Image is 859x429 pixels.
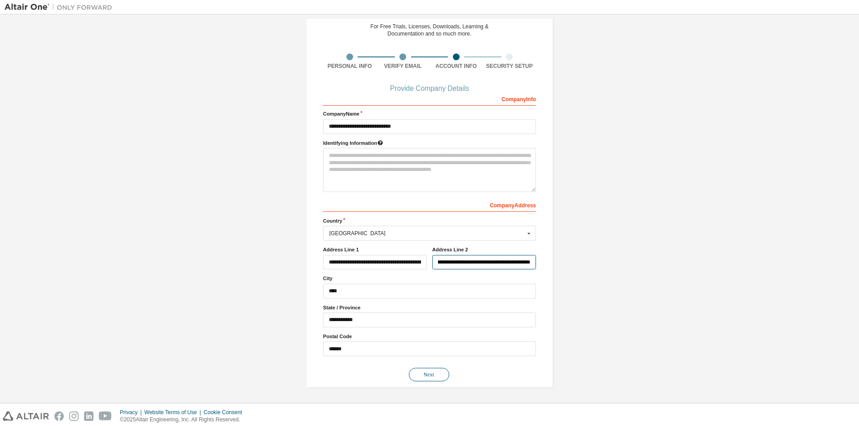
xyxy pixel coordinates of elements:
div: Cookie Consent [204,409,247,416]
label: State / Province [323,304,536,311]
img: linkedin.svg [84,411,93,421]
div: Company Address [323,197,536,212]
div: Website Terms of Use [144,409,204,416]
img: instagram.svg [69,411,79,421]
div: Provide Company Details [323,86,536,91]
label: Company Name [323,110,536,117]
div: Security Setup [483,63,536,70]
img: altair_logo.svg [3,411,49,421]
label: Postal Code [323,333,536,340]
img: Altair One [4,3,117,12]
div: Personal Info [323,63,376,70]
label: Address Line 1 [323,246,427,253]
label: Country [323,217,536,224]
label: City [323,275,536,282]
img: youtube.svg [99,411,112,421]
div: Account Info [429,63,483,70]
img: facebook.svg [54,411,64,421]
button: Next [409,368,449,381]
div: [GEOGRAPHIC_DATA] [329,231,525,236]
div: Verify Email [376,63,430,70]
label: Please provide any information that will help our support team identify your company. Email and n... [323,139,536,147]
div: For Free Trials, Licenses, Downloads, Learning & Documentation and so much more. [371,23,489,37]
div: Privacy [120,409,144,416]
label: Address Line 2 [432,246,536,253]
p: © 2025 Altair Engineering, Inc. All Rights Reserved. [120,416,248,424]
div: Company Info [323,91,536,106]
